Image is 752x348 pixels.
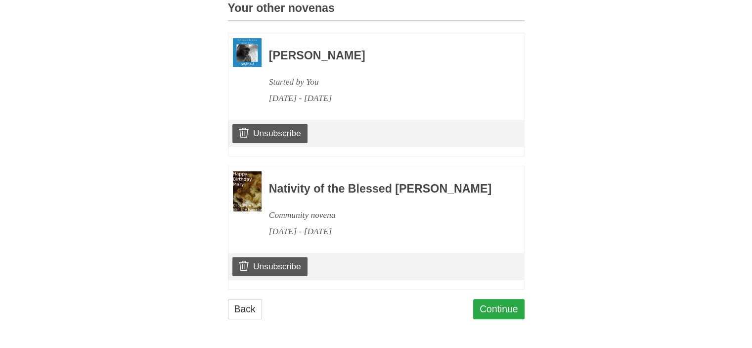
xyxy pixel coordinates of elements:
[233,171,262,212] img: Novena image
[269,183,497,196] h3: Nativity of the Blessed [PERSON_NAME]
[269,207,497,223] div: Community novena
[269,50,497,62] h3: [PERSON_NAME]
[473,299,525,319] a: Continue
[228,299,262,319] a: Back
[269,90,497,106] div: [DATE] - [DATE]
[233,38,262,67] img: Novena image
[228,2,525,21] h3: Your other novenas
[269,223,497,240] div: [DATE] - [DATE]
[232,124,307,143] a: Unsubscribe
[232,257,307,276] a: Unsubscribe
[269,74,497,90] div: Started by You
